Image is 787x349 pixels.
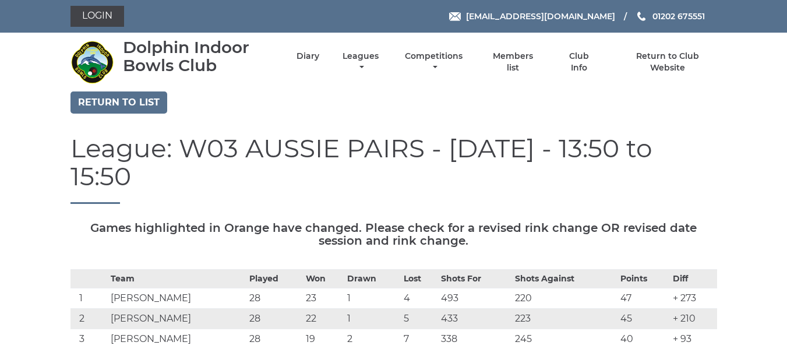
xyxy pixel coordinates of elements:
[70,288,108,308] td: 1
[108,288,246,308] td: [PERSON_NAME]
[297,51,319,62] a: Diary
[340,51,382,73] a: Leagues
[70,134,717,204] h1: League: W03 AUSSIE PAIRS - [DATE] - 13:50 to 15:50
[303,288,344,308] td: 23
[246,269,303,288] th: Played
[70,6,124,27] a: Login
[637,12,645,21] img: Phone us
[303,329,344,349] td: 19
[438,269,512,288] th: Shots For
[70,221,717,247] h5: Games highlighted in Orange have changed. Please check for a revised rink change OR revised date ...
[403,51,466,73] a: Competitions
[438,329,512,349] td: 338
[670,269,717,288] th: Diff
[466,11,615,22] span: [EMAIL_ADDRESS][DOMAIN_NAME]
[618,51,717,73] a: Return to Club Website
[512,308,617,329] td: 223
[70,329,108,349] td: 3
[617,329,670,349] td: 40
[486,51,539,73] a: Members list
[617,288,670,308] td: 47
[560,51,598,73] a: Club Info
[70,91,167,114] a: Return to list
[670,288,717,308] td: + 273
[512,329,617,349] td: 245
[344,288,401,308] td: 1
[303,308,344,329] td: 22
[401,329,438,349] td: 7
[344,329,401,349] td: 2
[344,308,401,329] td: 1
[438,288,512,308] td: 493
[438,308,512,329] td: 433
[652,11,705,22] span: 01202 675551
[401,288,438,308] td: 4
[512,269,617,288] th: Shots Against
[108,329,246,349] td: [PERSON_NAME]
[246,288,303,308] td: 28
[617,269,670,288] th: Points
[512,288,617,308] td: 220
[449,12,461,21] img: Email
[344,269,401,288] th: Drawn
[246,329,303,349] td: 28
[246,308,303,329] td: 28
[108,269,246,288] th: Team
[636,10,705,23] a: Phone us 01202 675551
[449,10,615,23] a: Email [EMAIL_ADDRESS][DOMAIN_NAME]
[108,308,246,329] td: [PERSON_NAME]
[401,269,438,288] th: Lost
[401,308,438,329] td: 5
[123,38,276,75] div: Dolphin Indoor Bowls Club
[670,329,717,349] td: + 93
[303,269,344,288] th: Won
[70,308,108,329] td: 2
[70,40,114,84] img: Dolphin Indoor Bowls Club
[670,308,717,329] td: + 210
[617,308,670,329] td: 45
